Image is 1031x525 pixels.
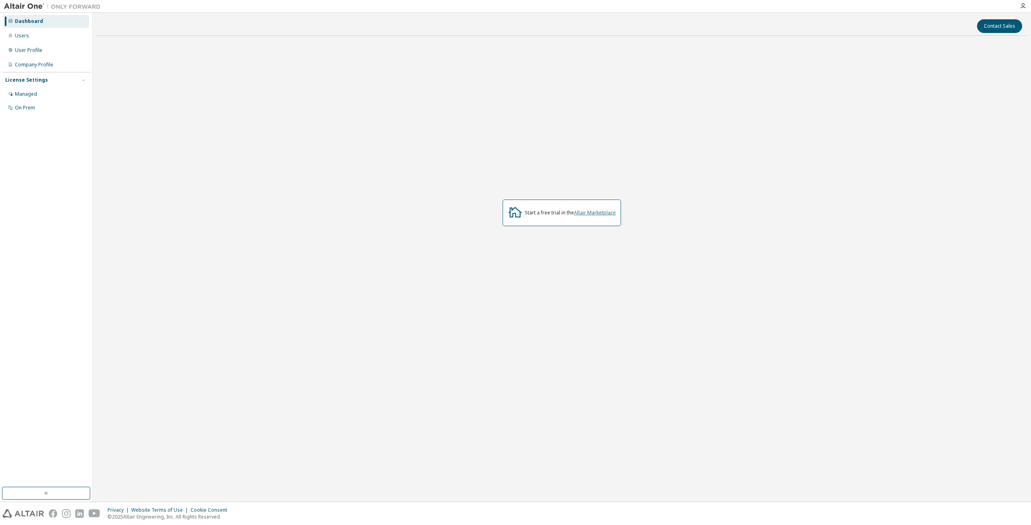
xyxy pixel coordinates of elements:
img: altair_logo.svg [2,509,44,518]
a: Altair Marketplace [574,209,616,216]
div: Cookie Consent [190,507,232,513]
div: Start a free trial in the [525,210,616,216]
img: Altair One [4,2,105,10]
div: Website Terms of Use [131,507,190,513]
img: facebook.svg [49,509,57,518]
div: Users [15,33,29,39]
div: Company Profile [15,62,53,68]
div: User Profile [15,47,42,54]
img: linkedin.svg [75,509,84,518]
img: youtube.svg [89,509,100,518]
img: instagram.svg [62,509,70,518]
div: Managed [15,91,37,97]
div: Privacy [108,507,131,513]
div: On Prem [15,105,35,111]
div: License Settings [5,77,48,83]
p: © 2025 Altair Engineering, Inc. All Rights Reserved. [108,513,232,520]
button: Contact Sales [977,19,1022,33]
div: Dashboard [15,18,43,25]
